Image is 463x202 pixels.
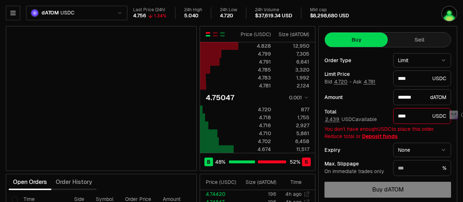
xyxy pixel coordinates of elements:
div: 4.75047 [206,93,234,103]
div: Last Price (24h) [133,7,166,13]
div: 24h Low [220,7,237,13]
div: 4.674 [239,146,271,153]
button: None [393,143,451,157]
time: 4h ago [285,191,302,197]
button: Show Buy and Sell Orders [205,31,211,37]
div: On immediate trades only [324,168,387,175]
div: 5.040 [184,13,199,19]
div: Size ( dATOM ) [277,31,309,38]
div: 6,641 [277,58,309,65]
img: Kycka wallet [442,7,456,21]
div: 12,950 [277,42,309,50]
span: USDC available [324,116,377,123]
div: 4.710 [239,130,271,137]
td: 4.74420 [200,190,238,198]
div: Expiry [324,147,387,152]
span: S [305,158,308,166]
button: Show Sell Orders Only [212,31,218,37]
span: 52 % [290,158,300,166]
button: 4.720 [334,79,348,85]
div: 2,124 [277,82,309,89]
a: Deposit funds [362,133,398,139]
span: dATOM [42,10,59,16]
div: 7,305 [277,50,309,57]
div: 4.720 [220,13,233,19]
button: Limit [393,53,451,68]
div: 4.785 [239,66,271,73]
div: Total [324,109,387,114]
button: Buy [325,33,388,47]
div: Limit Price [324,72,387,77]
div: 4.781 [239,82,271,89]
div: 4.828 [239,42,271,50]
div: 4.702 [239,138,271,145]
div: $8,298,680 USD [310,13,349,19]
div: 1.34% [154,13,166,19]
div: 4.783 [239,74,271,81]
div: USDC [393,108,451,124]
div: 877 [277,106,309,113]
div: 4.716 [239,122,271,129]
div: USDC [393,70,451,86]
button: Show Buy Orders Only [220,31,225,37]
span: B [207,158,211,166]
button: 0.001 [287,93,309,102]
div: 4.720 [239,106,271,113]
img: dATOM Logo [31,9,38,17]
div: Price ( USDC ) [206,179,238,186]
button: Open Orders [9,175,51,189]
div: dATOM [393,89,451,105]
td: 196 [238,190,277,198]
div: Order Type [324,58,387,63]
button: 4.781 [363,79,376,85]
div: 11,517 [277,146,309,153]
button: 2.439 [324,116,340,122]
span: USDC [60,10,74,16]
div: 4.718 [239,114,271,121]
span: Ask [353,79,376,85]
div: Time [283,179,302,186]
div: 4.791 [239,58,271,65]
div: 24h High [184,7,202,13]
div: 6,458 [277,138,309,145]
button: Sell [388,33,451,47]
div: Size ( dATOM ) [244,179,276,186]
div: Price ( USDC ) [239,31,271,38]
div: 2,927 [277,122,309,129]
span: 48 % [215,158,225,166]
div: You don't have enough USDC to place this order. Reduce total or . [324,125,451,140]
div: 5,861 [277,130,309,137]
iframe: Financial Chart [6,26,196,171]
div: % [393,160,451,176]
div: 1,755 [277,114,309,121]
span: Bid - [324,79,352,85]
div: Amount [324,95,387,100]
button: Order History [51,175,97,189]
div: Max. Slippage [324,161,387,166]
div: Mkt cap [310,7,349,13]
div: 3,320 [277,66,309,73]
div: 4.756 [133,13,146,19]
div: 1,992 [277,74,309,81]
div: 24h Volume [255,7,292,13]
div: 4.799 [239,50,271,57]
div: $37,619.34 USD [255,13,292,19]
